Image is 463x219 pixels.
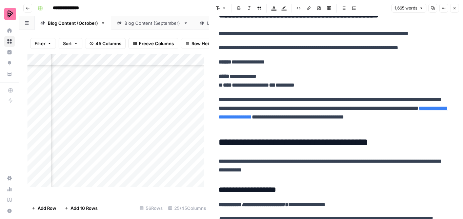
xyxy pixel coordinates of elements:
span: 45 Columns [96,40,121,47]
span: Add Row [38,205,56,212]
a: Learning Hub [4,195,15,205]
button: Sort [59,38,82,49]
button: Freeze Columns [128,38,178,49]
a: Browse [4,36,15,47]
a: Blog Content (October) [35,16,111,30]
button: 45 Columns [85,38,126,49]
button: Add Row [27,203,60,214]
span: Row Height [192,40,216,47]
span: Sort [63,40,72,47]
a: Your Data [4,69,15,79]
a: Opportunities [4,58,15,69]
div: Blog Content (October) [48,20,98,26]
div: 56 Rows [137,203,165,214]
span: Add 10 Rows [71,205,98,212]
button: Add 10 Rows [60,203,102,214]
a: Settings [4,173,15,184]
a: Insights [4,47,15,58]
span: Filter [35,40,45,47]
img: Preply Logo [4,8,16,20]
button: Workspace: Preply [4,5,15,22]
button: Row Height [181,38,220,49]
a: Usage [4,184,15,195]
button: Filter [30,38,56,49]
button: Help + Support [4,205,15,216]
span: Freeze Columns [139,40,174,47]
div: 25/45 Columns [165,203,209,214]
span: 1,665 words [395,5,417,11]
a: Listicles - WIP [194,16,250,30]
button: 1,665 words [391,4,426,13]
div: Blog Content (September) [124,20,181,26]
a: Blog Content (September) [111,16,194,30]
a: Home [4,25,15,36]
